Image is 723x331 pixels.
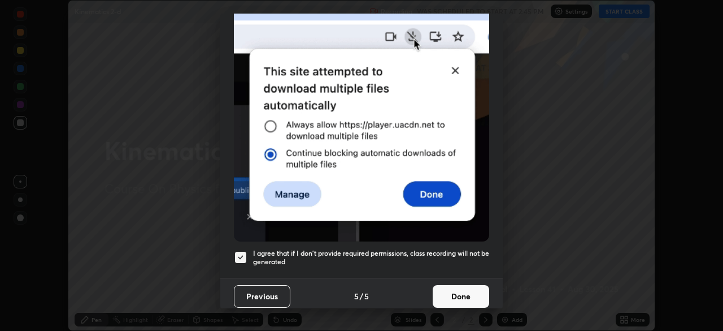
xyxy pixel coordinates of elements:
button: Done [433,285,489,308]
h4: 5 [354,290,359,302]
button: Previous [234,285,290,308]
h4: 5 [364,290,369,302]
h4: / [360,290,363,302]
h5: I agree that if I don't provide required permissions, class recording will not be generated [253,249,489,266]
